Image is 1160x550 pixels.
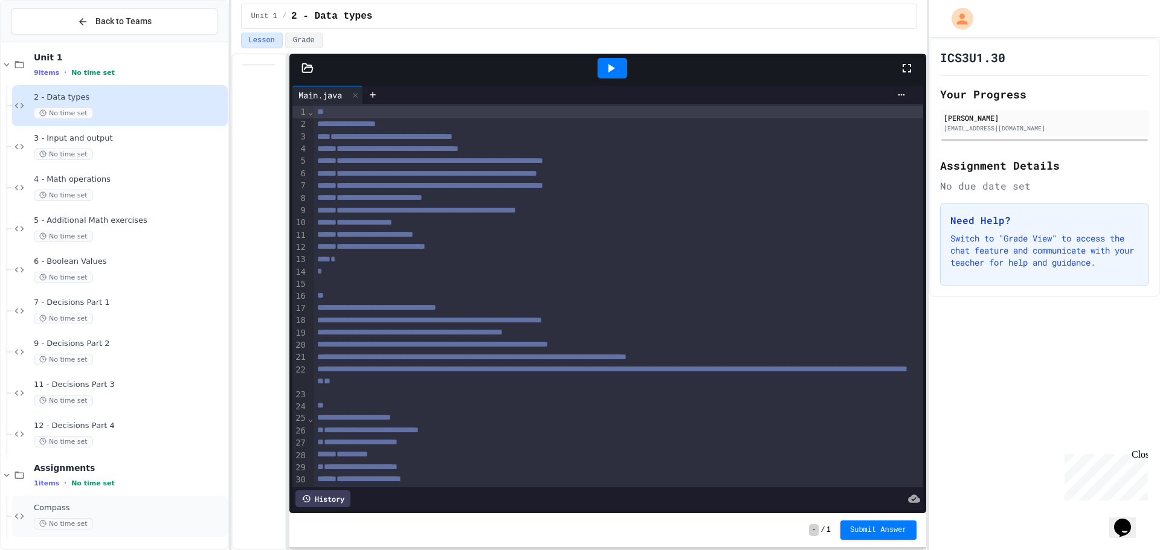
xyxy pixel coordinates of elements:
[5,5,83,77] div: Chat with us now!Close
[292,143,308,155] div: 4
[34,231,93,242] span: No time set
[34,339,225,349] span: 9 - Decisions Part 2
[34,133,225,144] span: 3 - Input and output
[291,9,372,24] span: 2 - Data types
[34,503,225,513] span: Compass
[292,168,308,180] div: 6
[292,425,308,437] div: 26
[34,92,225,103] span: 2 - Data types
[826,525,831,535] span: 1
[292,474,308,486] div: 30
[34,380,225,390] span: 11 - Decisions Part 3
[34,149,93,160] span: No time set
[34,518,93,529] span: No time set
[1109,502,1148,538] iframe: chat widget
[71,69,115,77] span: No time set
[292,302,308,315] div: 17
[241,33,283,48] button: Lesson
[34,69,59,77] span: 9 items
[950,232,1139,269] p: Switch to "Grade View" to access the chat feature and communicate with your teacher for help and ...
[308,107,314,117] span: Fold line
[1060,449,1148,500] iframe: chat widget
[34,190,93,201] span: No time set
[34,257,225,267] span: 6 - Boolean Values
[292,389,308,401] div: 23
[34,174,225,185] span: 4 - Math operations
[292,487,308,499] div: 31
[71,479,115,487] span: No time set
[292,450,308,462] div: 28
[34,298,225,308] span: 7 - Decisions Part 1
[292,437,308,449] div: 27
[821,525,825,535] span: /
[34,436,93,447] span: No time set
[34,107,93,119] span: No time set
[292,278,308,290] div: 15
[282,11,286,21] span: /
[292,327,308,339] div: 19
[292,229,308,241] div: 11
[292,412,308,424] div: 25
[292,315,308,327] div: 18
[940,179,1149,193] div: No due date set
[940,157,1149,174] h2: Assignment Details
[292,193,308,205] div: 8
[292,241,308,254] div: 12
[34,479,59,487] span: 1 items
[840,520,917,540] button: Submit Answer
[251,11,277,21] span: Unit 1
[292,401,308,413] div: 24
[292,205,308,217] div: 9
[292,180,308,192] div: 7
[292,217,308,229] div: 10
[292,106,308,118] div: 1
[292,462,308,474] div: 29
[292,89,348,101] div: Main.java
[292,364,308,389] div: 22
[34,272,93,283] span: No time set
[34,395,93,406] span: No time set
[64,478,66,488] span: •
[34,462,225,473] span: Assignments
[292,290,308,302] div: 16
[285,33,323,48] button: Grade
[34,354,93,365] span: No time set
[809,524,818,536] span: -
[11,8,218,34] button: Back to Teams
[940,86,1149,103] h2: Your Progress
[34,313,93,324] span: No time set
[292,131,308,143] div: 3
[295,490,350,507] div: History
[64,68,66,77] span: •
[292,118,308,130] div: 2
[940,49,1005,66] h1: ICS3U1.30
[292,155,308,167] div: 5
[34,52,225,63] span: Unit 1
[292,86,363,104] div: Main.java
[944,124,1145,133] div: [EMAIL_ADDRESS][DOMAIN_NAME]
[950,213,1139,228] h3: Need Help?
[292,339,308,351] div: 20
[292,351,308,363] div: 21
[34,216,225,226] span: 5 - Additional Math exercises
[292,266,308,278] div: 14
[944,112,1145,123] div: [PERSON_NAME]
[292,254,308,266] div: 13
[95,15,152,28] span: Back to Teams
[308,414,314,423] span: Fold line
[34,421,225,431] span: 12 - Decisions Part 4
[939,5,976,33] div: My Account
[850,525,907,535] span: Submit Answer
